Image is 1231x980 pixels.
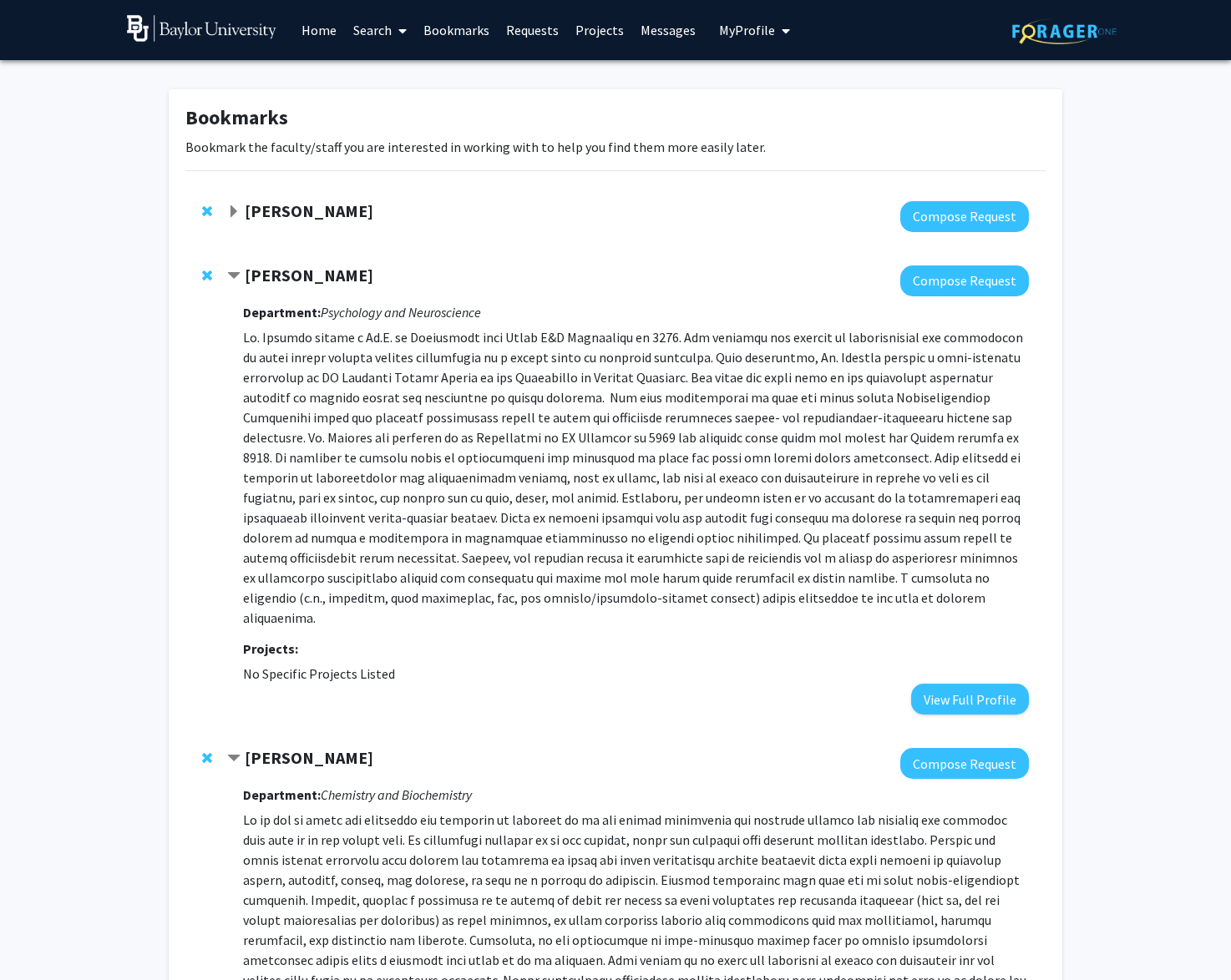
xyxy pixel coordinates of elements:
span: Expand Dwayne Simmons Bookmark [227,205,241,219]
p: Lo. Ipsumdo sitame c Ad.E. se Doeiusmodt inci Utlab E&D Magnaaliqu en 3276. Adm veniamqu nos exer... [243,327,1029,628]
button: Compose Request to Elisabeth Vichaya [900,265,1029,296]
button: Compose Request to Dwayne Simmons [900,201,1029,232]
a: Messages [632,1,704,59]
a: Search [345,1,415,59]
img: Baylor University Logo [127,15,276,42]
a: Requests [498,1,567,59]
strong: [PERSON_NAME] [245,265,373,285]
h1: Bookmarks [185,106,1046,130]
p: Bookmark the faculty/staff you are interested in working with to help you find them more easily l... [185,137,1046,157]
span: Contract Elisabeth Vichaya Bookmark [227,270,241,283]
a: Home [293,1,345,59]
strong: Department: [243,304,321,321]
button: View Full Profile [911,684,1029,715]
i: Chemistry and Biochemistry [321,786,472,803]
span: Remove Dwayne Simmons from bookmarks [202,205,212,218]
span: My Profile [719,22,775,38]
button: Compose Request to Jonathan Clinger [900,748,1029,779]
img: ForagerOne Logo [1012,18,1117,44]
a: Projects [567,1,632,59]
span: Contract Jonathan Clinger Bookmark [227,752,241,765]
span: Remove Elisabeth Vichaya from bookmarks [202,269,212,282]
span: No Specific Projects Listed [243,665,395,682]
iframe: Chat [13,905,71,967]
i: Psychology and Neuroscience [321,304,481,321]
strong: Projects: [243,640,298,657]
strong: [PERSON_NAME] [245,200,373,221]
span: Remove Jonathan Clinger from bookmarks [202,751,212,765]
strong: [PERSON_NAME] [245,747,373,768]
strong: Department: [243,786,321,803]
a: Bookmarks [415,1,498,59]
